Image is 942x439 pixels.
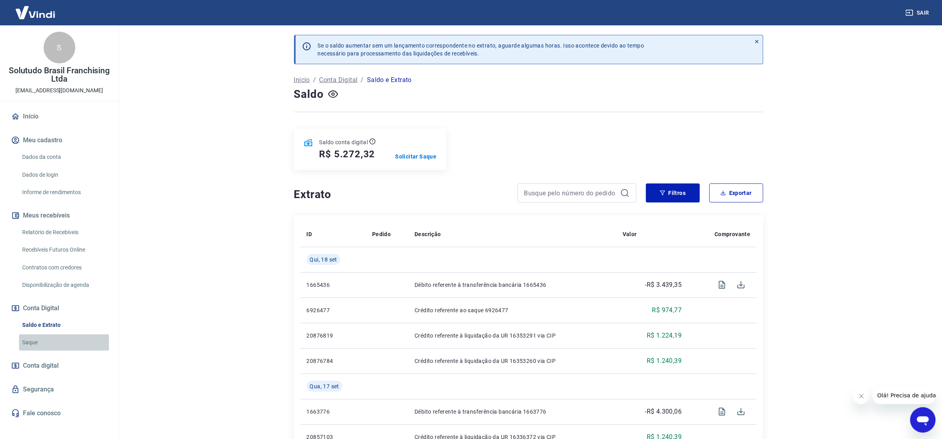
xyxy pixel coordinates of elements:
p: -R$ 4.300,06 [645,407,682,416]
h5: R$ 5.272,32 [319,148,375,160]
p: Descrição [415,230,441,238]
a: Contratos com credores [19,260,109,276]
h4: Extrato [294,187,508,202]
a: Solicitar Saque [396,153,437,160]
a: Recebíveis Futuros Online [19,242,109,258]
p: 20876784 [307,357,359,365]
button: Filtros [646,183,700,202]
p: Comprovante [715,230,750,238]
p: Débito referente à transferência bancária 1665436 [415,281,610,289]
iframe: Mensagem da empresa [873,387,936,404]
p: Crédito referente à liquidação da UR 16353260 via CIP [415,357,610,365]
h4: Saldo [294,86,324,102]
a: Segurança [10,381,109,398]
img: Vindi [10,0,61,25]
p: 1665436 [307,281,359,289]
p: Saldo e Extrato [367,75,412,85]
p: -R$ 3.439,35 [645,280,682,290]
div: S [44,32,75,63]
p: [EMAIL_ADDRESS][DOMAIN_NAME] [15,86,103,95]
p: 20876819 [307,332,359,340]
span: Download [732,402,751,421]
iframe: Botão para abrir a janela de mensagens [910,407,936,433]
a: Saldo e Extrato [19,317,109,333]
p: / [361,75,364,85]
p: Saldo conta digital [319,138,368,146]
button: Exportar [709,183,763,202]
span: Olá! Precisa de ajuda? [5,6,67,12]
button: Sair [904,6,932,20]
p: Débito referente à transferência bancária 1663776 [415,408,610,416]
a: Início [294,75,310,85]
span: Visualizar [713,275,732,294]
a: Início [10,108,109,125]
p: 1663776 [307,408,359,416]
a: Informe de rendimentos [19,184,109,200]
a: Dados de login [19,167,109,183]
p: Valor [623,230,637,238]
span: Qui, 18 set [310,256,337,263]
span: Download [732,275,751,294]
button: Meu cadastro [10,132,109,149]
button: Meus recebíveis [10,207,109,224]
span: Conta digital [23,360,59,371]
button: Conta Digital [10,300,109,317]
a: Relatório de Recebíveis [19,224,109,240]
p: ID [307,230,312,238]
p: R$ 1.224,19 [647,331,682,340]
a: Saque [19,334,109,351]
p: R$ 974,77 [652,305,682,315]
a: Conta Digital [319,75,357,85]
p: / [313,75,316,85]
p: Crédito referente ao saque 6926477 [415,306,610,314]
p: R$ 1.240,39 [647,356,682,366]
p: Crédito referente à liquidação da UR 16353291 via CIP [415,332,610,340]
p: Se o saldo aumentar sem um lançamento correspondente no extrato, aguarde algumas horas. Isso acon... [318,42,644,57]
a: Conta digital [10,357,109,374]
p: Pedido [372,230,391,238]
iframe: Fechar mensagem [854,388,869,404]
a: Fale conosco [10,405,109,422]
span: Qua, 17 set [310,382,339,390]
span: Visualizar [713,402,732,421]
a: Disponibilização de agenda [19,277,109,293]
input: Busque pelo número do pedido [524,187,617,199]
p: 6926477 [307,306,359,314]
p: Solutudo Brasil Franchising Ltda [6,67,112,83]
a: Dados da conta [19,149,109,165]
